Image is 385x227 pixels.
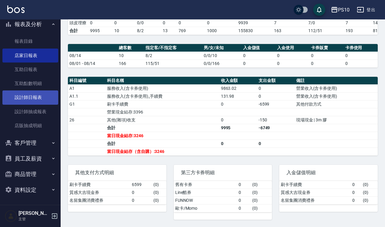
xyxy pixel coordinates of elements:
[307,19,344,27] td: 7 / 0
[257,84,295,92] td: 0
[354,4,378,15] button: 登出
[144,59,202,67] td: 115/51
[174,181,272,212] table: a dense table
[18,216,49,222] p: 主管
[351,188,361,196] td: 0
[2,90,58,104] a: 設計師日報表
[144,44,202,52] th: 指定客/不指定客
[257,124,295,132] td: -6749
[68,77,378,156] table: a dense table
[206,19,237,27] td: 0
[152,181,166,189] td: ( 0 )
[105,100,219,108] td: 刷卡手續費
[276,44,310,52] th: 入金使用
[68,116,105,124] td: 26
[68,19,89,27] td: 頭皮理療
[237,19,273,27] td: 9939
[68,44,378,68] table: a dense table
[174,188,237,196] td: Line酷券
[295,100,378,108] td: 其他付款方式
[68,77,105,85] th: 科目編號
[251,188,272,196] td: ( 0 )
[219,77,257,85] th: 收入金額
[344,19,371,27] td: 7
[351,196,361,204] td: 0
[2,34,58,48] a: 報表目錄
[105,124,219,132] td: 合計
[2,119,58,133] a: 店販抽成明細
[105,132,219,140] td: 當日現金結存:3246
[7,5,25,13] img: Logo
[174,181,237,189] td: 舊有卡券
[361,196,378,204] td: ( 0 )
[2,166,58,182] button: 商品管理
[279,181,351,189] td: 刷卡手續費
[152,196,166,204] td: ( 0 )
[68,196,130,204] td: 名留集團消費禮券
[105,77,219,85] th: 科目名稱
[279,196,351,204] td: 名留集團消費禮券
[276,52,310,59] td: 0
[202,44,241,52] th: 男/女/未知
[105,92,219,100] td: 服務收入(含卡券使用)_手續費
[68,84,105,92] td: A1
[117,44,144,52] th: 總客數
[136,19,161,27] td: 0 / 0
[68,52,117,59] td: 08/14
[273,19,307,27] td: 7
[361,181,378,189] td: ( 0 )
[161,27,177,35] td: 13
[18,210,49,216] h5: [PERSON_NAME]
[257,100,295,108] td: -6599
[295,92,378,100] td: 營業收入(含卡券使用)
[68,92,105,100] td: A1.1
[344,44,378,52] th: 卡券使用
[130,188,152,196] td: 0
[295,77,378,85] th: 備註
[152,188,166,196] td: ( 0 )
[251,181,272,189] td: ( 0 )
[219,140,257,147] td: 0
[237,188,251,196] td: 0
[206,27,237,35] td: 1000
[2,63,58,76] a: 互助日報表
[177,27,206,35] td: 769
[242,59,276,67] td: 0
[219,116,257,124] td: 0
[237,196,251,204] td: 0
[113,27,136,35] td: 10
[361,188,378,196] td: ( 0 )
[68,59,117,67] td: 08/01 - 08/14
[279,188,351,196] td: 質感大吉現金券
[273,27,307,35] td: 163
[144,52,202,59] td: 8/2
[130,181,152,189] td: 6599
[237,204,251,212] td: 0
[5,210,17,222] img: Person
[2,105,58,119] a: 設計師抽成報表
[117,59,144,67] td: 166
[202,52,241,59] td: 0/0/10
[310,59,343,67] td: 0
[257,77,295,85] th: 支出金額
[279,181,378,205] table: a dense table
[89,19,113,27] td: 0
[2,76,58,90] a: 互助點數明細
[276,59,310,67] td: 0
[295,116,378,124] td: 現場現金 | 3m 膠
[2,16,58,32] button: 報表及分析
[310,44,343,52] th: 卡券販賣
[313,4,325,16] button: save
[242,44,276,52] th: 入金儲值
[117,52,144,59] td: 10
[68,188,130,196] td: 質感大吉現金券
[344,59,378,67] td: 0
[351,181,361,189] td: 0
[344,27,371,35] td: 193
[68,100,105,108] td: G1
[174,196,237,204] td: FUNNOW
[105,140,219,147] td: 合計
[89,27,113,35] td: 9995
[105,116,219,124] td: 其他(雜項)收支
[328,4,352,16] button: PS10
